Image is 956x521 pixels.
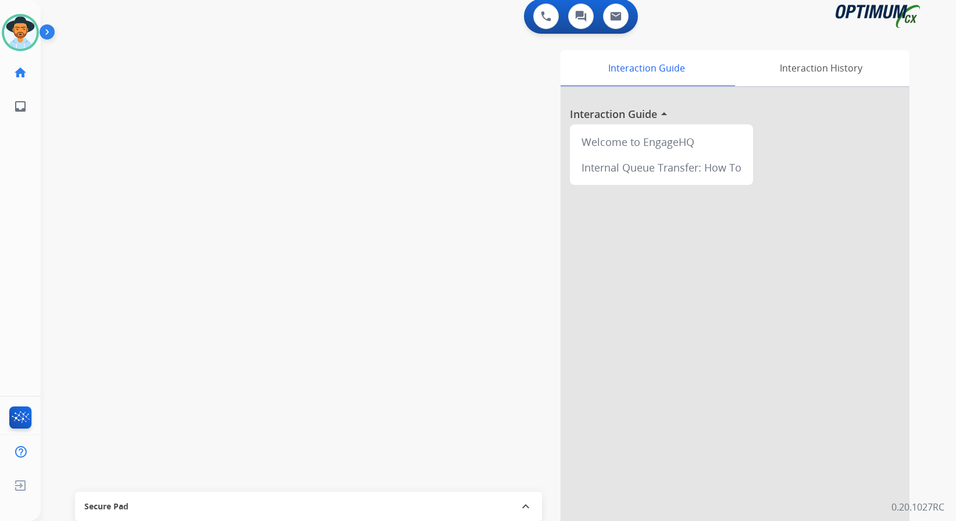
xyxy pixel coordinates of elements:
mat-icon: inbox [13,99,27,113]
mat-icon: home [13,66,27,80]
div: Interaction History [732,50,909,86]
div: Internal Queue Transfer: How To [575,155,748,180]
div: Welcome to EngageHQ [575,129,748,155]
p: 0.20.1027RC [891,500,944,514]
span: Secure Pad [84,501,129,512]
mat-icon: expand_less [519,499,533,513]
div: Interaction Guide [561,50,732,86]
img: avatar [4,16,37,49]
